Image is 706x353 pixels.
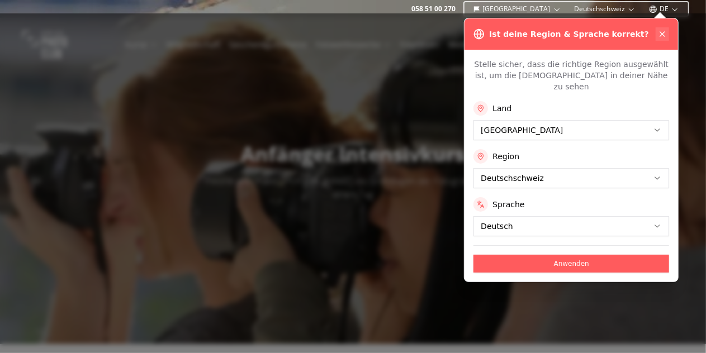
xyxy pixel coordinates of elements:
a: 058 51 00 270 [411,4,456,13]
label: Sprache [492,199,524,210]
p: Stelle sicher, dass die richtige Region ausgewählt ist, um die [DEMOGRAPHIC_DATA] in deiner Nähe ... [473,59,669,92]
button: Anwenden [473,255,669,273]
label: Region [492,151,519,162]
button: DE [645,2,684,16]
label: Land [492,103,511,114]
h3: Ist deine Region & Sprache korrekt? [489,28,648,40]
button: [GEOGRAPHIC_DATA] [469,2,566,16]
button: Deutschschweiz [570,2,640,16]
